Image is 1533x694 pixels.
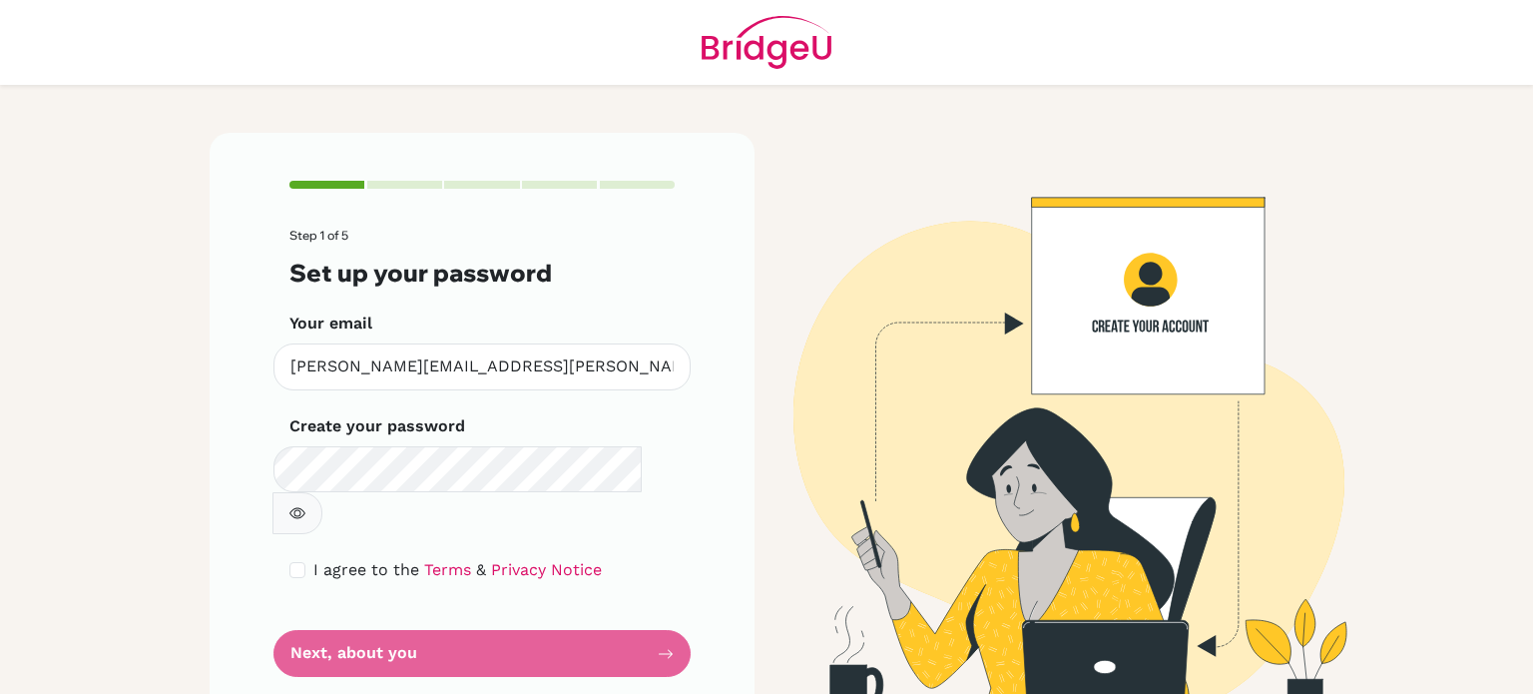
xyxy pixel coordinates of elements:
[313,560,419,579] span: I agree to the
[273,344,691,390] input: Insert your email*
[289,414,465,438] label: Create your password
[491,560,602,579] a: Privacy Notice
[289,228,348,243] span: Step 1 of 5
[424,560,471,579] a: Terms
[476,560,486,579] span: &
[289,259,675,288] h3: Set up your password
[289,312,372,336] label: Your email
